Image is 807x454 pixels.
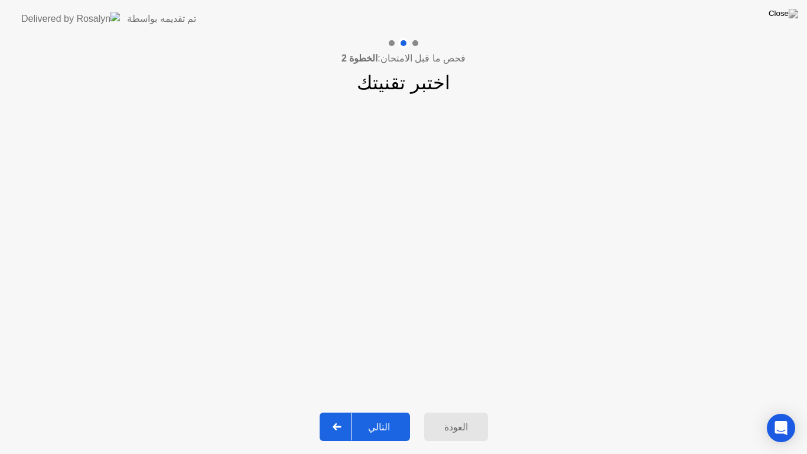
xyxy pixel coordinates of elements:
[767,414,795,442] div: Open Intercom Messenger
[352,421,406,433] div: التالي
[127,12,196,26] div: تم تقديمه بواسطة
[21,12,120,25] img: Delivered by Rosalyn
[341,53,378,63] b: الخطوة 2
[341,51,466,66] h4: فحص ما قبل الامتحان:
[428,421,484,433] div: العودة
[769,9,798,18] img: Close
[320,413,410,441] button: التالي
[357,69,450,97] h1: اختبر تقنيتك
[424,413,488,441] button: العودة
